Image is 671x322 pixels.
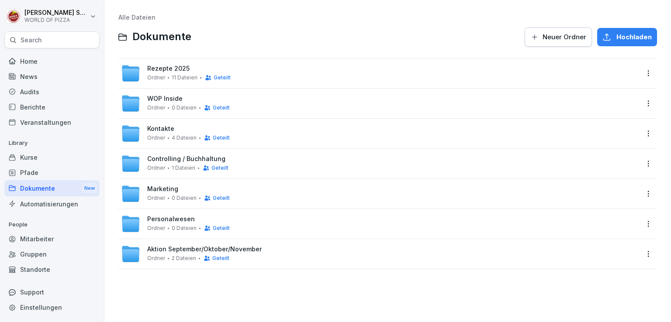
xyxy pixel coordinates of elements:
[4,180,100,196] div: Dokumente
[172,195,197,201] span: 0 Dateien
[121,154,639,173] a: Controlling / BuchhaltungOrdner1 DateienGeteilt
[132,31,191,43] span: Dokumente
[4,247,100,262] a: Gruppen
[597,28,657,46] button: Hochladen
[82,183,97,193] div: New
[121,124,639,143] a: KontakteOrdner4 DateienGeteilt
[543,32,586,42] span: Neuer Ordner
[118,14,156,21] a: Alle Dateien
[213,135,230,141] span: Geteilt
[4,136,100,150] p: Library
[213,225,230,231] span: Geteilt
[147,95,183,103] span: WOP Inside
[4,196,100,212] a: Automatisierungen
[4,262,100,277] a: Standorte
[172,75,197,81] span: 11 Dateien
[4,231,100,247] a: Mitarbeiter
[147,216,195,223] span: Personalwesen
[147,246,262,253] span: Aktion September/Oktober/November
[172,255,196,261] span: 2 Dateien
[4,84,100,99] a: Audits
[24,9,88,17] p: [PERSON_NAME] Seraphim
[4,99,100,115] a: Berichte
[172,165,195,171] span: 1 Dateien
[147,165,165,171] span: Ordner
[121,94,639,113] a: WOP InsideOrdner0 DateienGeteilt
[616,32,652,42] span: Hochladen
[147,195,165,201] span: Ordner
[147,255,165,261] span: Ordner
[525,27,592,47] button: Neuer Ordner
[121,64,639,83] a: Rezepte 2025Ordner11 DateienGeteilt
[172,135,197,141] span: 4 Dateien
[147,135,165,141] span: Ordner
[4,150,100,165] a: Kurse
[211,165,228,171] span: Geteilt
[213,105,230,111] span: Geteilt
[147,125,174,133] span: Kontakte
[4,165,100,180] a: Pfade
[121,244,639,264] a: Aktion September/Oktober/NovemberOrdner2 DateienGeteilt
[4,284,100,300] div: Support
[4,180,100,196] a: DokumenteNew
[147,155,225,163] span: Controlling / Buchhaltung
[4,115,100,130] a: Veranstaltungen
[172,105,197,111] span: 0 Dateien
[147,225,165,231] span: Ordner
[121,184,639,203] a: MarketingOrdner0 DateienGeteilt
[147,75,165,81] span: Ordner
[213,195,230,201] span: Geteilt
[4,69,100,84] a: News
[4,300,100,315] a: Einstellungen
[172,225,197,231] span: 0 Dateien
[147,105,165,111] span: Ordner
[121,214,639,233] a: PersonalwesenOrdner0 DateienGeteilt
[4,218,100,232] p: People
[4,54,100,69] a: Home
[147,185,178,193] span: Marketing
[21,36,42,45] p: Search
[147,65,190,72] span: Rezepte 2025
[24,17,88,23] p: WORLD OF PIZZA
[214,75,231,81] span: Geteilt
[212,255,229,261] span: Geteilt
